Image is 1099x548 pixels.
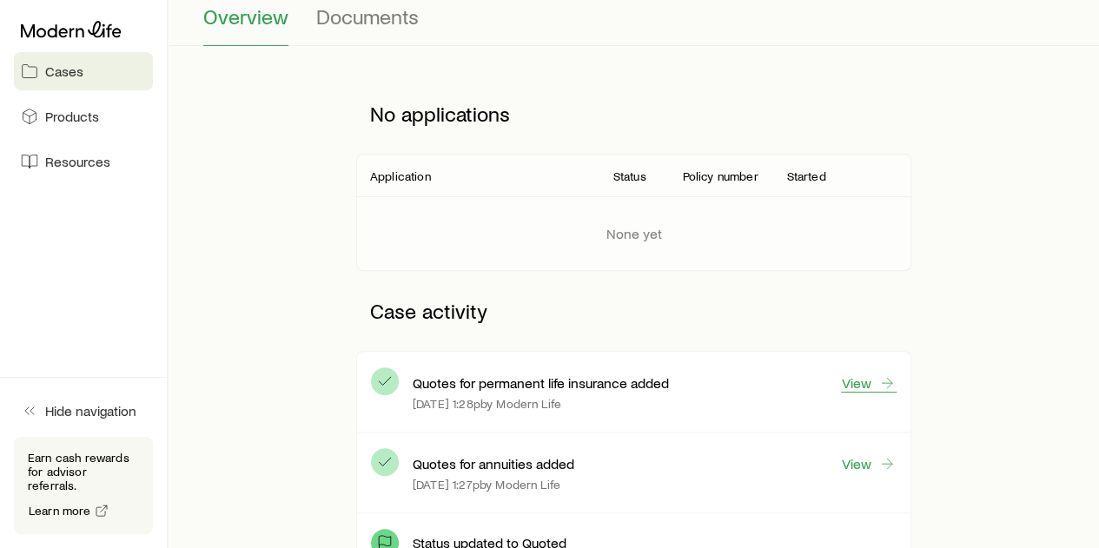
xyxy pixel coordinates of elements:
[316,4,419,29] span: Documents
[413,478,560,492] p: [DATE] 1:27p by Modern Life
[14,392,153,430] button: Hide navigation
[613,169,646,183] p: Status
[28,451,139,492] p: Earn cash rewards for advisor referrals.
[14,52,153,90] a: Cases
[786,169,825,183] p: Started
[45,108,99,125] span: Products
[45,402,136,419] span: Hide navigation
[606,225,662,242] p: None yet
[413,455,574,472] p: Quotes for annuities added
[45,153,110,170] span: Resources
[203,4,288,29] span: Overview
[841,373,897,393] a: View
[413,397,561,411] p: [DATE] 1:28p by Modern Life
[356,88,911,140] p: No applications
[841,454,897,473] a: View
[29,505,91,517] span: Learn more
[14,97,153,135] a: Products
[682,169,758,183] p: Policy number
[203,4,1064,46] div: Case details tabs
[356,285,911,337] p: Case activity
[413,374,669,392] p: Quotes for permanent life insurance added
[45,63,83,80] span: Cases
[14,437,153,534] div: Earn cash rewards for advisor referrals.Learn more
[14,142,153,181] a: Resources
[370,169,431,183] p: Application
